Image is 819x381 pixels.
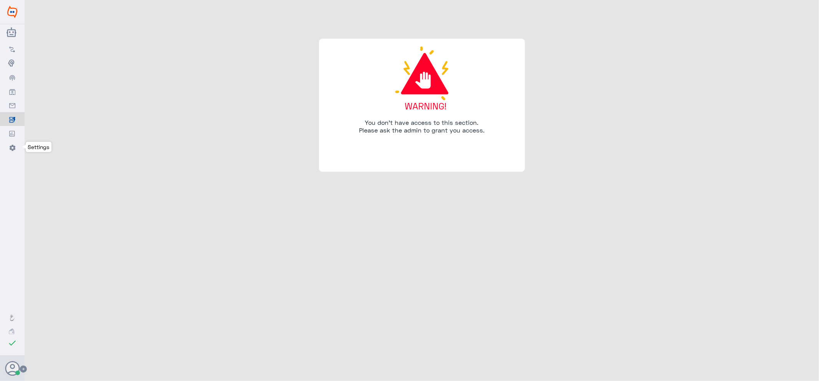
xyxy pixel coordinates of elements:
span: Settings [28,144,50,150]
h3: WARNING! [327,100,517,112]
i: check [8,338,17,348]
img: Widebot Logo [7,6,17,18]
button: Avatar [5,361,20,376]
h5: You don’t have access to this section. Please ask the admin to grant you access. [327,115,517,138]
